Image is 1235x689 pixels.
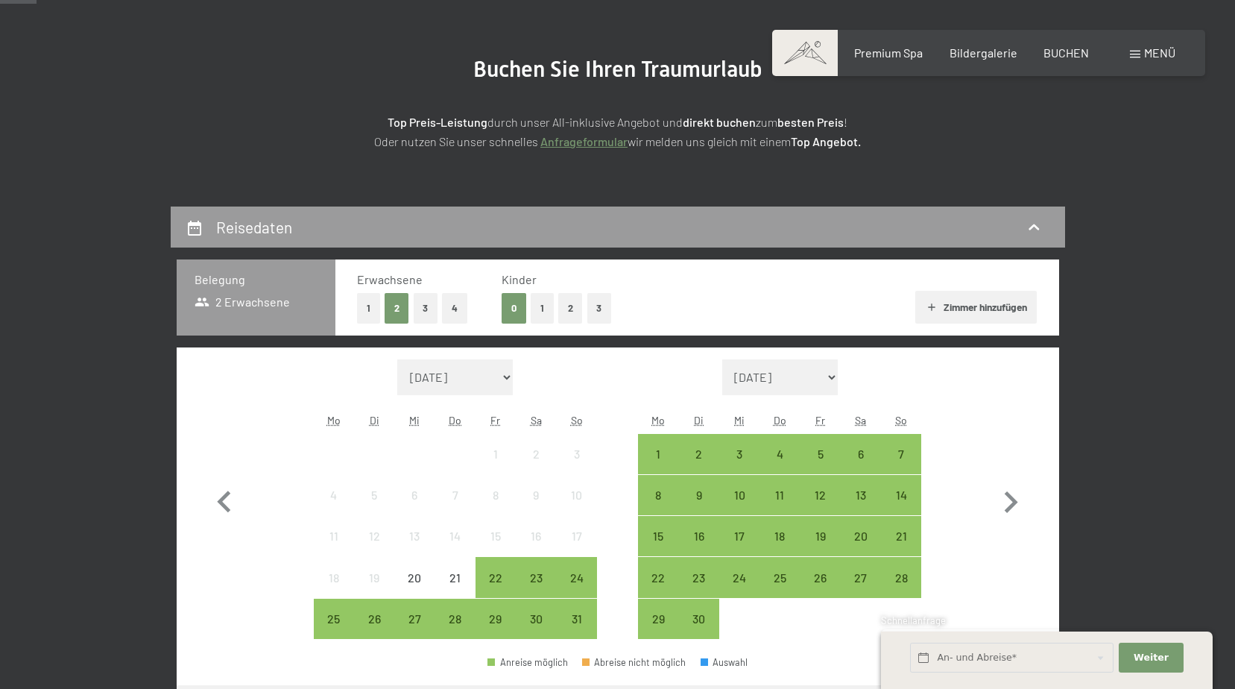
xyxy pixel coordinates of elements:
[477,448,514,485] div: 1
[203,359,246,640] button: Vorheriger Monat
[800,434,840,474] div: Fri Sep 05 2025
[842,530,879,567] div: 20
[800,475,840,515] div: Anreise möglich
[449,414,461,427] abbr: Donnerstag
[774,414,786,427] abbr: Donnerstag
[435,599,476,639] div: Anreise möglich
[841,557,881,597] div: Sat Sep 27 2025
[801,448,838,485] div: 5
[881,475,921,515] div: Anreise möglich
[759,434,800,474] div: Anreise möglich
[476,475,516,515] div: Fri Aug 08 2025
[517,613,555,650] div: 30
[881,475,921,515] div: Sun Sep 14 2025
[195,271,318,288] h3: Belegung
[881,614,946,626] span: Schnellanfrage
[315,613,353,650] div: 25
[734,414,745,427] abbr: Mittwoch
[435,557,476,597] div: Thu Aug 21 2025
[435,475,476,515] div: Thu Aug 07 2025
[314,599,354,639] div: Mon Aug 25 2025
[314,557,354,597] div: Anreise nicht möglich
[385,293,409,324] button: 2
[540,134,628,148] a: Anfrageformular
[394,599,435,639] div: Wed Aug 27 2025
[680,448,718,485] div: 2
[517,572,555,609] div: 23
[476,475,516,515] div: Anreise nicht möglich
[679,557,719,597] div: Anreise möglich
[638,557,678,597] div: Anreise möglich
[801,530,838,567] div: 19
[800,516,840,556] div: Anreise möglich
[881,557,921,597] div: Anreise möglich
[356,572,393,609] div: 19
[881,516,921,556] div: Anreise möglich
[517,448,555,485] div: 2
[437,613,474,650] div: 28
[882,530,920,567] div: 21
[556,475,596,515] div: Anreise nicht möglich
[354,599,394,639] div: Anreise möglich
[356,489,393,526] div: 5
[315,572,353,609] div: 18
[394,475,435,515] div: Wed Aug 06 2025
[502,293,526,324] button: 0
[437,530,474,567] div: 14
[721,448,758,485] div: 3
[490,414,500,427] abbr: Freitag
[435,599,476,639] div: Thu Aug 28 2025
[638,434,678,474] div: Mon Sep 01 2025
[357,293,380,324] button: 1
[801,489,838,526] div: 12
[354,516,394,556] div: Anreise nicht möglich
[195,294,291,310] span: 2 Erwachsene
[314,475,354,515] div: Mon Aug 04 2025
[516,557,556,597] div: Anreise möglich
[476,516,516,556] div: Anreise nicht möglich
[679,516,719,556] div: Anreise möglich
[638,516,678,556] div: Anreise möglich
[516,516,556,556] div: Anreise nicht möglich
[701,658,748,667] div: Auswahl
[679,599,719,639] div: Tue Sep 30 2025
[638,475,678,515] div: Mon Sep 08 2025
[719,475,759,515] div: Anreise möglich
[517,489,555,526] div: 9
[582,658,686,667] div: Abreise nicht möglich
[516,599,556,639] div: Anreise möglich
[396,489,433,526] div: 6
[759,557,800,597] div: Thu Sep 25 2025
[881,516,921,556] div: Sun Sep 21 2025
[800,557,840,597] div: Fri Sep 26 2025
[679,599,719,639] div: Anreise möglich
[556,599,596,639] div: Sun Aug 31 2025
[556,557,596,597] div: Sun Aug 24 2025
[437,489,474,526] div: 7
[396,530,433,567] div: 13
[473,56,762,82] span: Buchen Sie Ihren Traumurlaub
[638,516,678,556] div: Mon Sep 15 2025
[679,475,719,515] div: Anreise möglich
[327,414,341,427] abbr: Montag
[639,572,677,609] div: 22
[487,658,568,667] div: Anreise möglich
[370,414,379,427] abbr: Dienstag
[477,572,514,609] div: 22
[761,572,798,609] div: 25
[315,489,353,526] div: 4
[719,516,759,556] div: Wed Sep 17 2025
[216,218,292,236] h2: Reisedaten
[314,599,354,639] div: Anreise möglich
[516,516,556,556] div: Sat Aug 16 2025
[388,115,487,129] strong: Top Preis-Leistung
[356,613,393,650] div: 26
[759,516,800,556] div: Anreise möglich
[759,516,800,556] div: Thu Sep 18 2025
[1043,45,1089,60] a: BUCHEN
[915,291,1037,324] button: Zimmer hinzufügen
[477,613,514,650] div: 29
[679,516,719,556] div: Tue Sep 16 2025
[719,434,759,474] div: Wed Sep 03 2025
[679,434,719,474] div: Anreise möglich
